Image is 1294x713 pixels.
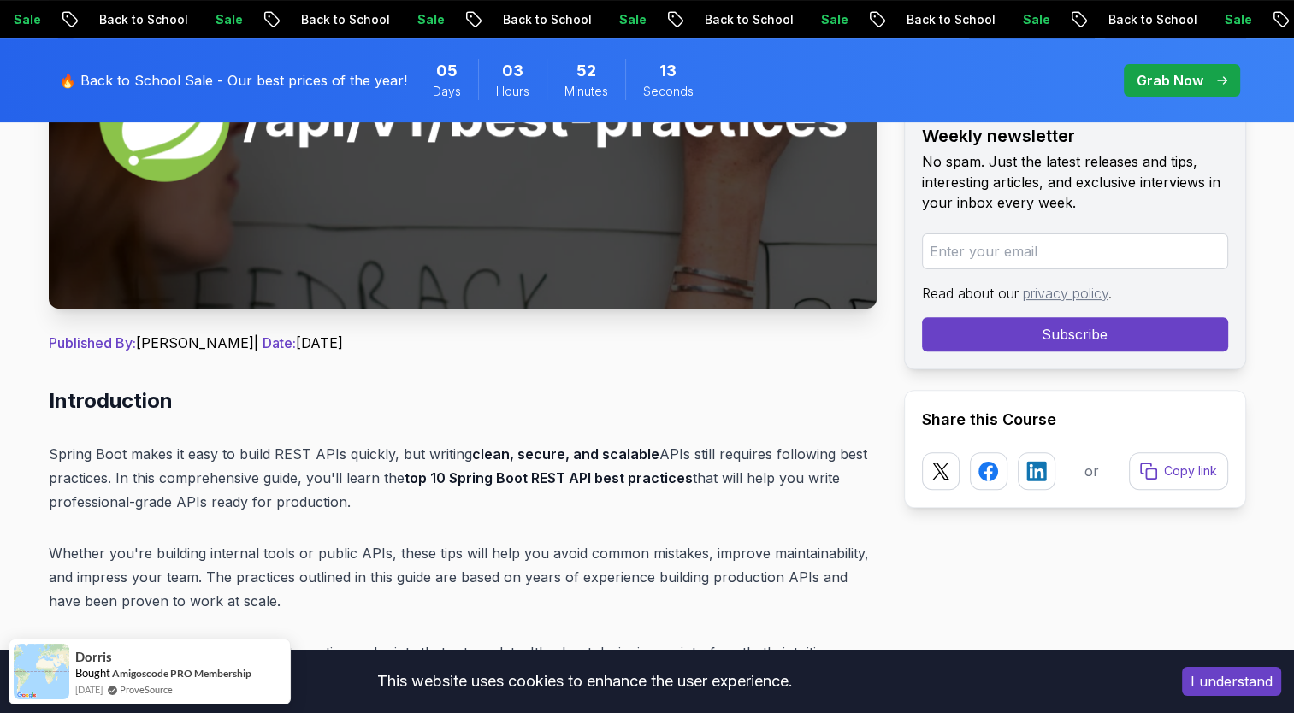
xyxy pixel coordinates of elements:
[576,59,596,83] span: 52 Minutes
[643,83,694,100] span: Seconds
[922,124,1228,148] h2: Weekly newsletter
[433,83,461,100] span: Days
[49,541,877,613] p: Whether you're building internal tools or public APIs, these tips will help you avoid common mist...
[1084,461,1099,481] p: or
[1137,70,1203,91] p: Grab Now
[1182,667,1281,696] button: Accept cookies
[49,442,877,514] p: Spring Boot makes it easy to build REST APIs quickly, but writing APIs still requires following b...
[14,644,69,699] img: provesource social proof notification image
[405,469,693,486] strong: top 10 Spring Boot REST API best practices
[1110,11,1226,28] p: Back to School
[101,11,217,28] p: Back to School
[706,11,823,28] p: Back to School
[49,387,877,415] h2: Introduction
[472,445,659,463] strong: clean, secure, and scalable
[59,70,407,91] p: 🔥 Back to School Sale - Our best prices of the year!
[1023,285,1108,302] a: privacy policy
[15,11,70,28] p: Sale
[1226,11,1281,28] p: Sale
[436,59,458,83] span: 5 Days
[263,334,296,351] span: Date:
[112,667,251,680] a: Amigoscode PRO Membership
[303,11,419,28] p: Back to School
[120,682,173,697] a: ProveSource
[49,640,877,712] p: Building a REST API is more than just creating endpoints that return data. It's about designing a...
[659,59,677,83] span: 13 Seconds
[75,682,103,697] span: [DATE]
[49,333,877,353] p: [PERSON_NAME] | [DATE]
[496,83,529,100] span: Hours
[49,334,136,351] span: Published By:
[75,666,110,680] span: Bought
[922,408,1228,432] h2: Share this Course
[823,11,877,28] p: Sale
[502,59,523,83] span: 3 Hours
[505,11,621,28] p: Back to School
[1025,11,1079,28] p: Sale
[217,11,272,28] p: Sale
[922,233,1228,269] input: Enter your email
[922,151,1228,213] p: No spam. Just the latest releases and tips, interesting articles, and exclusive interviews in you...
[419,11,474,28] p: Sale
[922,317,1228,351] button: Subscribe
[908,11,1025,28] p: Back to School
[922,283,1228,303] p: Read about our .
[1129,452,1228,490] button: Copy link
[13,663,1156,700] div: This website uses cookies to enhance the user experience.
[564,83,608,100] span: Minutes
[621,11,676,28] p: Sale
[75,650,112,664] span: Dorris
[1164,463,1217,480] p: Copy link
